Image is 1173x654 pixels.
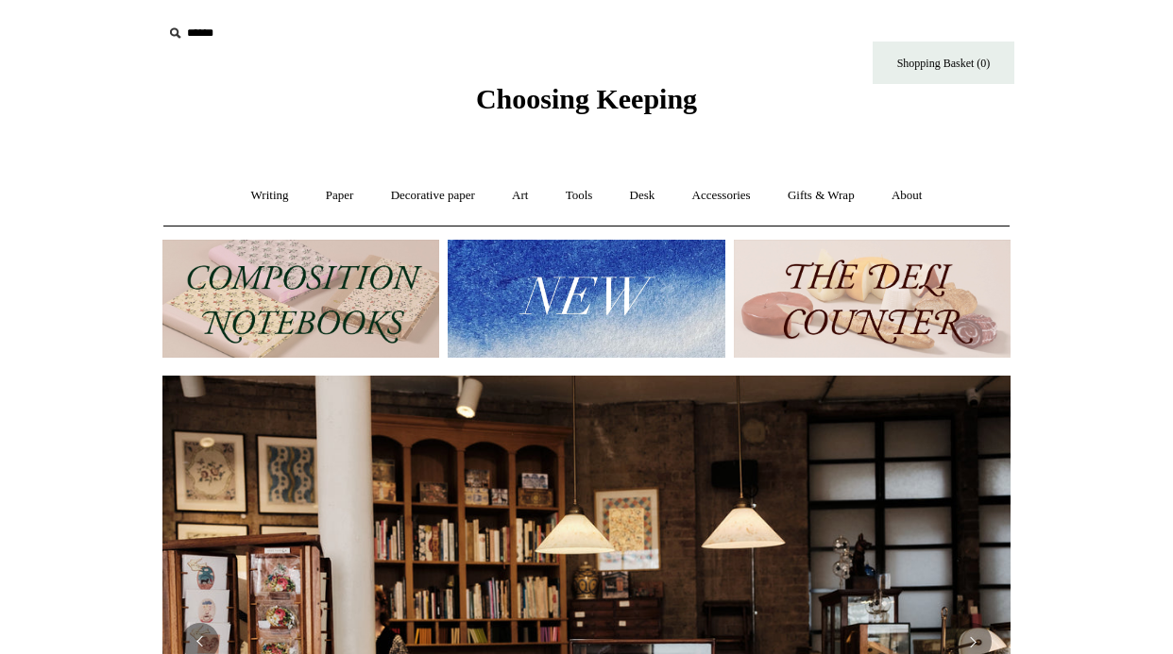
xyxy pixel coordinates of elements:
span: Choosing Keeping [476,83,697,114]
a: Decorative paper [374,171,492,221]
a: Writing [234,171,306,221]
a: Tools [549,171,610,221]
a: Shopping Basket (0) [873,42,1014,84]
a: Desk [613,171,672,221]
a: Paper [309,171,371,221]
img: New.jpg__PID:f73bdf93-380a-4a35-bcfe-7823039498e1 [448,240,724,358]
a: About [875,171,940,221]
img: 202302 Composition ledgers.jpg__PID:69722ee6-fa44-49dd-a067-31375e5d54ec [162,240,439,358]
img: The Deli Counter [734,240,1011,358]
a: Art [495,171,545,221]
a: Gifts & Wrap [771,171,872,221]
a: Choosing Keeping [476,98,697,111]
a: Accessories [675,171,768,221]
